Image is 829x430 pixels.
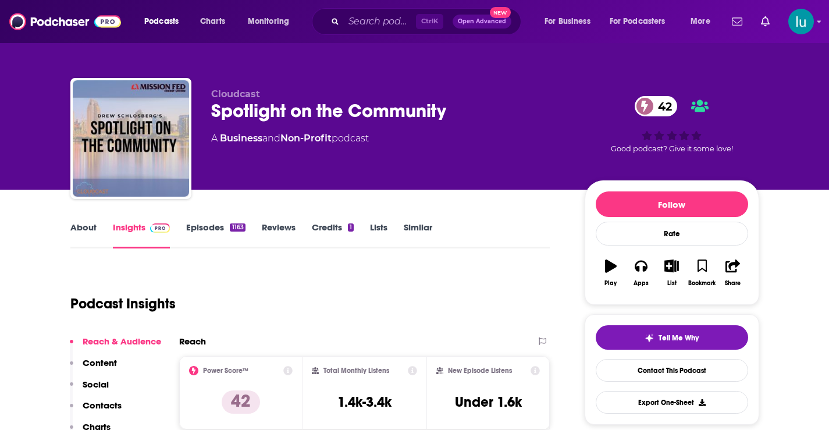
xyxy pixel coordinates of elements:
[70,295,176,312] h1: Podcast Insights
[788,9,814,34] img: User Profile
[220,133,262,144] a: Business
[230,223,245,232] div: 1163
[635,96,678,116] a: 42
[144,13,179,30] span: Podcasts
[788,9,814,34] button: Show profile menu
[453,15,511,29] button: Open AdvancedNew
[596,391,748,414] button: Export One-Sheet
[416,14,443,29] span: Ctrl K
[222,390,260,414] p: 42
[756,12,774,31] a: Show notifications dropdown
[602,12,682,31] button: open menu
[667,280,677,287] div: List
[113,222,170,248] a: InsightsPodchaser Pro
[70,336,161,357] button: Reach & Audience
[691,13,710,30] span: More
[404,222,432,248] a: Similar
[646,96,678,116] span: 42
[448,367,512,375] h2: New Episode Listens
[211,88,260,99] span: Cloudcast
[70,379,109,400] button: Social
[262,133,280,144] span: and
[9,10,121,33] img: Podchaser - Follow, Share and Rate Podcasts
[203,367,248,375] h2: Power Score™
[604,280,617,287] div: Play
[262,222,296,248] a: Reviews
[337,393,392,411] h3: 1.4k-3.4k
[458,19,506,24] span: Open Advanced
[596,325,748,350] button: tell me why sparkleTell Me Why
[545,13,590,30] span: For Business
[136,12,194,31] button: open menu
[323,367,389,375] h2: Total Monthly Listens
[179,336,206,347] h2: Reach
[687,252,717,294] button: Bookmark
[682,12,725,31] button: open menu
[585,88,759,161] div: 42Good podcast? Give it some love!
[727,12,747,31] a: Show notifications dropdown
[70,222,97,248] a: About
[193,12,232,31] a: Charts
[83,357,117,368] p: Content
[596,359,748,382] a: Contact This Podcast
[788,9,814,34] span: Logged in as lusodano
[659,333,699,343] span: Tell Me Why
[634,280,649,287] div: Apps
[150,223,170,233] img: Podchaser Pro
[596,191,748,217] button: Follow
[344,12,416,31] input: Search podcasts, credits, & more...
[596,222,748,246] div: Rate
[248,13,289,30] span: Monitoring
[73,80,189,197] img: Spotlight on the Community
[83,400,122,411] p: Contacts
[611,144,733,153] span: Good podcast? Give it some love!
[490,7,511,18] span: New
[645,333,654,343] img: tell me why sparkle
[626,252,656,294] button: Apps
[186,222,245,248] a: Episodes1163
[455,393,522,411] h3: Under 1.6k
[83,336,161,347] p: Reach & Audience
[536,12,605,31] button: open menu
[280,133,332,144] a: Non-Profit
[688,280,716,287] div: Bookmark
[725,280,741,287] div: Share
[211,132,369,145] div: A podcast
[70,400,122,421] button: Contacts
[596,252,626,294] button: Play
[717,252,748,294] button: Share
[348,223,354,232] div: 1
[200,13,225,30] span: Charts
[240,12,304,31] button: open menu
[70,357,117,379] button: Content
[323,8,532,35] div: Search podcasts, credits, & more...
[370,222,387,248] a: Lists
[610,13,666,30] span: For Podcasters
[83,379,109,390] p: Social
[312,222,354,248] a: Credits1
[656,252,686,294] button: List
